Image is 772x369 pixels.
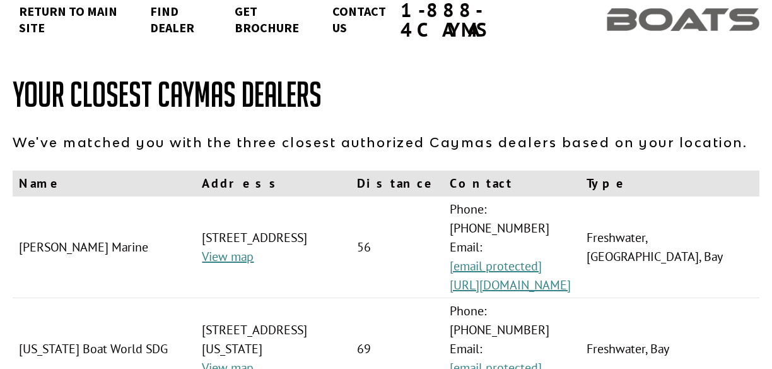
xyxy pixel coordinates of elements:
td: [STREET_ADDRESS] [196,197,351,298]
h1: Your Closest Caymas Dealers [13,76,759,114]
th: Contact [443,171,580,197]
a: View map [202,248,254,265]
img: header-img-254127e0d71590253d4cf57f5b8b17b756bd278d0e62775bdf129cc0fd38fc60.png [607,8,759,31]
p: We've matched you with the three closest authorized Caymas dealers based on your location. [13,133,759,152]
th: Address [196,171,351,197]
td: Phone: [PHONE_NUMBER] Email: [443,197,580,298]
th: Type [580,171,759,197]
a: Find Dealer [144,3,222,36]
a: [email protected] [450,258,542,274]
td: 56 [351,197,443,298]
th: Name [13,171,196,197]
a: Return to main site [13,3,137,36]
th: Distance [351,171,443,197]
td: Freshwater, [GEOGRAPHIC_DATA], Bay [580,197,759,298]
a: Contact Us [326,3,401,36]
a: Get Brochure [228,3,320,36]
a: [URL][DOMAIN_NAME] [450,277,571,293]
td: [PERSON_NAME] Marine [13,197,196,298]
